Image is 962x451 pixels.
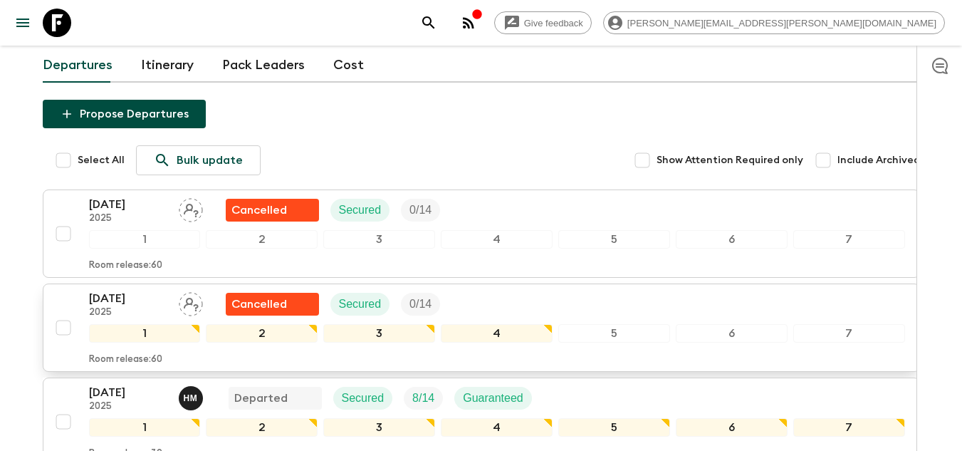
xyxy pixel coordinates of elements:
p: Secured [342,390,385,407]
p: Bulk update [177,152,243,169]
button: [DATE]2025Assign pack leaderFlash Pack cancellationSecuredTrip Fill1234567Room release:60 [43,284,920,372]
p: 2025 [89,213,167,224]
p: Cancelled [231,296,287,313]
span: Give feedback [516,18,591,28]
span: Select All [78,153,125,167]
span: [PERSON_NAME][EMAIL_ADDRESS][PERSON_NAME][DOMAIN_NAME] [619,18,944,28]
div: Trip Fill [404,387,443,410]
p: [DATE] [89,196,167,213]
div: 4 [441,324,553,343]
p: Guaranteed [463,390,523,407]
div: Flash Pack cancellation [226,293,319,316]
div: 1 [89,230,201,249]
a: Give feedback [494,11,592,34]
div: 7 [793,418,905,437]
div: 6 [676,418,788,437]
a: Bulk update [136,145,261,175]
a: Departures [43,48,113,83]
div: 4 [441,230,553,249]
div: Flash Pack cancellation [226,199,319,222]
a: Itinerary [141,48,194,83]
div: 2 [206,324,318,343]
p: 0 / 14 [409,296,432,313]
div: Trip Fill [401,293,440,316]
div: 5 [558,324,670,343]
div: Trip Fill [401,199,440,222]
div: 3 [323,418,435,437]
div: 6 [676,230,788,249]
button: [DATE]2025Assign pack leaderFlash Pack cancellationSecuredTrip Fill1234567Room release:60 [43,190,920,278]
button: menu [9,9,37,37]
div: 3 [323,324,435,343]
div: 6 [676,324,788,343]
p: Secured [339,202,382,219]
p: Room release: 60 [89,260,162,271]
p: Cancelled [231,202,287,219]
div: 5 [558,230,670,249]
button: Propose Departures [43,100,206,128]
div: 1 [89,418,201,437]
p: 8 / 14 [412,390,434,407]
button: search adventures [414,9,443,37]
span: Show Attention Required only [657,153,803,167]
p: Secured [339,296,382,313]
div: 4 [441,418,553,437]
div: 7 [793,230,905,249]
div: 2 [206,230,318,249]
div: Secured [330,199,390,222]
div: 7 [793,324,905,343]
span: Assign pack leader [179,202,203,214]
div: 3 [323,230,435,249]
a: Cost [333,48,364,83]
span: Include Archived [837,153,920,167]
div: 2 [206,418,318,437]
div: Secured [333,387,393,410]
p: 0 / 14 [409,202,432,219]
div: [PERSON_NAME][EMAIL_ADDRESS][PERSON_NAME][DOMAIN_NAME] [603,11,945,34]
div: Secured [330,293,390,316]
p: Departed [234,390,288,407]
div: 5 [558,418,670,437]
a: Pack Leaders [222,48,305,83]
